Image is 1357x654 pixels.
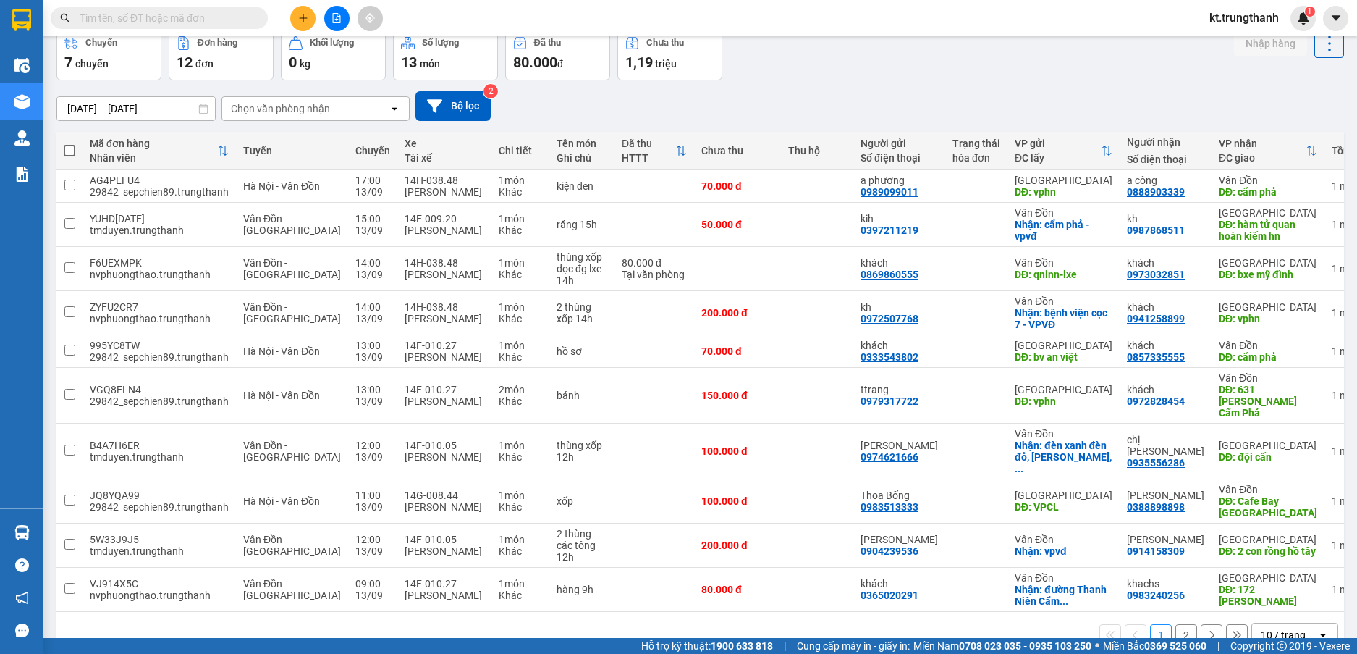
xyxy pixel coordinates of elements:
div: VGQ8ELN4 [90,384,229,395]
div: chị Huyền [1127,434,1204,457]
div: 13/09 [355,313,390,324]
div: 29842_sepchien89.trungthanh [90,395,229,407]
div: Đã thu [622,138,675,149]
div: 1 món [499,440,542,451]
div: 14F-010.27 [405,384,484,395]
div: ĐC lấy [1015,152,1101,164]
div: Nhận: bệnh viện cọc 7 - VPVĐ [1015,307,1112,330]
span: chuyến [75,58,109,70]
div: 14:00 [355,301,390,313]
div: 0974621666 [861,451,918,463]
div: Nhận: vpvđ [1015,545,1112,557]
div: kh [1127,213,1204,225]
div: 13:00 [355,384,390,395]
span: Hà Nội - Vân Đồn [243,345,320,357]
div: B4A7H6ER [90,440,229,451]
div: 0914158309 [1127,545,1185,557]
sup: 1 [1305,7,1315,17]
sup: 2 [483,84,498,98]
div: DĐ: vphn [1015,186,1112,198]
div: nvphuongthao.trungthanh [90,313,229,324]
div: 0935556286 [1127,457,1185,469]
div: 14E-009.20 [405,213,484,225]
div: kh [861,301,938,313]
button: plus [290,6,316,31]
div: DĐ: hàm tử quan hoàn kiếm hn [1219,219,1317,242]
div: Khác [499,351,542,363]
div: Nhân viên [90,152,217,164]
span: Vân Đồn - [GEOGRAPHIC_DATA] [243,213,341,236]
div: 13/09 [355,545,390,557]
div: 12:00 [355,534,390,545]
div: DĐ: VPCL [1015,501,1112,513]
div: [GEOGRAPHIC_DATA] [1219,301,1317,313]
input: Tìm tên, số ĐT hoặc mã đơn [80,10,250,26]
div: ĐC giao [1219,152,1306,164]
div: 14H-038.48 [405,175,484,186]
div: 1 món [499,301,542,313]
button: Đã thu80.000đ [505,28,610,80]
span: ... [1015,463,1023,474]
div: 0972507768 [861,313,918,324]
button: 2 [1175,624,1197,646]
div: 12:00 [355,440,390,451]
div: DĐ: bxe mỹ đình [1219,269,1317,280]
span: món [420,58,440,70]
button: Chưa thu1,19 triệu [617,28,722,80]
div: 10 / trang [1261,628,1306,642]
div: Vân Đồn [1219,175,1317,186]
div: kiện đen [557,180,607,192]
div: [GEOGRAPHIC_DATA] [1219,534,1317,545]
div: VP gửi [1015,138,1101,149]
span: kt.trungthanh [1198,9,1290,27]
img: warehouse-icon [14,525,30,540]
div: Khác [499,545,542,557]
div: DĐ: đội cấn [1219,451,1317,463]
svg: open [1317,629,1329,641]
div: xốp [557,495,607,507]
div: thùng xốp dọc đg lxe 14h [557,251,607,286]
div: Vân Đồn [1219,340,1317,351]
div: 100.000 đ [701,495,774,507]
div: 14F-010.05 [405,534,484,545]
div: [PERSON_NAME] [405,225,484,236]
div: Tên món [557,138,607,149]
div: Khác [499,313,542,324]
div: 0983513333 [861,501,918,513]
div: 0869860555 [861,269,918,280]
div: Chưa thu [701,145,774,156]
div: kih [861,213,938,225]
div: [PERSON_NAME] [405,186,484,198]
div: Khác [499,590,542,601]
div: Số điện thoại [1127,154,1204,165]
div: 13/09 [355,590,390,601]
div: Tại văn phòng [622,269,687,280]
div: c giang [861,440,938,451]
div: Mã đơn hàng [90,138,217,149]
div: 0388898898 [1127,501,1185,513]
th: Toggle SortBy [1007,132,1120,170]
div: 13/09 [355,395,390,407]
div: Vân Đồn [1219,372,1317,384]
span: 13 [401,54,417,71]
div: DĐ: cẩm phả [1219,351,1317,363]
button: Khối lượng0kg [281,28,386,80]
div: [GEOGRAPHIC_DATA] [1015,175,1112,186]
span: Hà Nội - Vân Đồn [243,180,320,192]
img: logo-vxr [12,9,31,31]
div: 14F-010.05 [405,440,484,451]
button: aim [358,6,383,31]
span: caret-down [1329,12,1343,25]
div: [PERSON_NAME] [405,501,484,513]
span: Hà Nội - Vân Đồn [243,390,320,401]
span: message [15,624,29,637]
div: 13/09 [355,501,390,513]
div: 29842_sepchien89.trungthanh [90,186,229,198]
div: 150.000 đ [701,390,774,401]
div: Nhận: cẩm phả - vpvđ [1015,219,1112,242]
div: [PERSON_NAME] [405,313,484,324]
span: Vân Đồn - [GEOGRAPHIC_DATA] [243,257,341,280]
div: 70.000 đ [701,345,774,357]
div: 0904239536 [861,545,918,557]
div: 0983240256 [1127,590,1185,601]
